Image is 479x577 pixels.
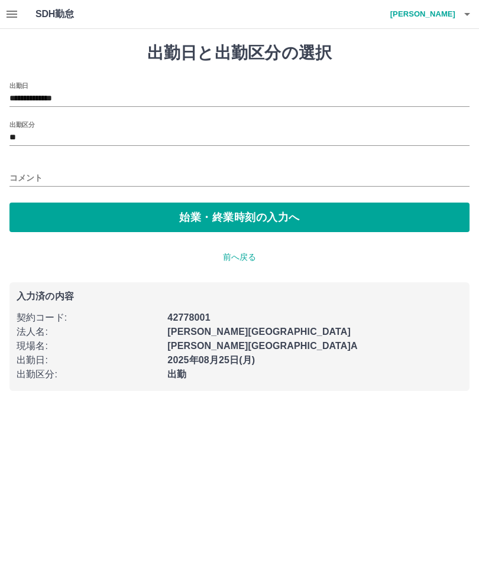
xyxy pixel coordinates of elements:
[17,339,160,353] p: 現場名 :
[17,353,160,367] p: 出勤日 :
[167,369,186,379] b: 出勤
[9,81,28,90] label: 出勤日
[167,355,255,365] b: 2025年08月25日(月)
[167,341,357,351] b: [PERSON_NAME][GEOGRAPHIC_DATA]A
[9,203,470,232] button: 始業・終業時刻の入力へ
[9,251,470,263] p: 前へ戻る
[17,367,160,382] p: 出勤区分 :
[9,120,34,129] label: 出勤区分
[9,43,470,63] h1: 出勤日と出勤区分の選択
[17,325,160,339] p: 法人名 :
[167,312,210,322] b: 42778001
[167,327,351,337] b: [PERSON_NAME][GEOGRAPHIC_DATA]
[17,311,160,325] p: 契約コード :
[17,292,462,301] p: 入力済の内容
